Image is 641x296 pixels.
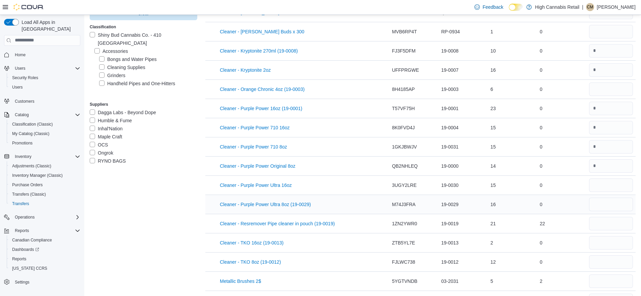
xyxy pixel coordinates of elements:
div: UFFPRGWE [392,67,436,73]
a: Inventory Manager (Classic) [9,171,65,179]
a: Security Roles [9,74,41,82]
button: [US_STATE] CCRS [7,264,83,273]
a: Transfers (Classic) [9,190,49,198]
div: Chris Macdonald [586,3,594,11]
div: 19-0019 [441,220,485,227]
button: Inventory Manager (Classic) [7,171,83,180]
label: Ongrok [90,149,113,157]
div: 15 [491,124,534,131]
div: FJLWC738 [392,259,436,265]
a: Reports [9,255,29,263]
span: Users [15,66,25,71]
span: Canadian Compliance [12,237,52,243]
span: Users [9,83,80,91]
span: Transfers (Classic) [12,192,46,197]
button: Cleaner - [PERSON_NAME] Buds x 300 [220,29,304,34]
div: 19-0001 [441,105,485,112]
span: Home [12,51,80,59]
input: Dark Mode [509,4,523,11]
label: Bongs and Water Pipes [99,55,157,63]
span: Classification (Classic) [9,120,80,128]
span: My Catalog (Classic) [12,131,50,136]
div: 0 [540,143,584,150]
div: 0 [540,182,584,189]
span: Load All Apps in [GEOGRAPHIC_DATA] [19,19,80,32]
label: Suppliers [90,102,108,107]
div: 8K0FVD4J [392,124,436,131]
span: Customers [15,99,34,104]
div: 19-0000 [441,163,485,169]
span: Home [15,52,26,58]
div: 19-0029 [441,201,485,208]
span: Users [12,64,80,72]
a: My Catalog (Classic) [9,130,52,138]
label: Maple Craft [90,133,122,141]
button: Cleaner - TKO 8oz (19-0012) [220,259,281,265]
label: Inhal'Nation [90,125,123,133]
button: Cleaner - Purple Power 16oz (19-0001) [220,106,302,111]
button: Catalog [12,111,31,119]
div: 15 [491,182,534,189]
span: Adjustments (Classic) [12,163,51,169]
span: Inventory [12,153,80,161]
div: 19-0007 [441,67,485,73]
span: Classification (Classic) [12,122,53,127]
div: MVB6RP4T [392,28,436,35]
button: Inventory [1,152,83,161]
div: 10 [491,47,534,54]
div: 1ZN2YWR0 [392,220,436,227]
span: Operations [12,213,80,221]
div: 22 [540,220,584,227]
div: 0 [540,124,584,131]
span: Users [12,85,23,90]
label: Infusers [99,88,124,96]
div: 5YGTVNDB [392,278,436,285]
div: 14 [491,163,534,169]
a: Home [12,51,28,59]
button: Metallic Brushes 2$ [220,278,261,284]
span: Canadian Compliance [9,236,80,244]
div: 19-0003 [441,86,485,93]
div: 5 [491,278,534,285]
span: Reports [15,228,29,233]
div: 0 [540,67,584,73]
div: 16 [491,67,534,73]
div: 0 [540,201,584,208]
span: Feedback [483,4,503,10]
label: Grinders [99,71,125,79]
div: 19-0012 [441,259,485,265]
a: Users [9,83,25,91]
button: Users [1,64,83,73]
button: Users [12,64,28,72]
p: [PERSON_NAME] [597,3,636,11]
button: Purchase Orders [7,180,83,190]
span: Customers [12,97,80,105]
span: Transfers (Classic) [9,190,80,198]
div: 19-0013 [441,239,485,246]
span: Settings [12,278,80,286]
span: Reports [12,227,80,235]
button: Cleaner - Orange Chronic 4oz (19-0003) [220,87,304,92]
span: Inventory Manager (Classic) [12,173,63,178]
button: Operations [1,212,83,222]
a: Dashboards [9,245,42,254]
div: 15 [491,143,534,150]
div: 23 [491,105,534,112]
div: 8H4185AP [392,86,436,93]
span: Inventory [15,154,31,159]
div: ZTB5YL7E [392,239,436,246]
span: Security Roles [9,74,80,82]
div: 2 [540,278,584,285]
button: Catalog [1,110,83,120]
div: RP-0934 [441,28,485,35]
div: 12 [491,259,534,265]
span: Security Roles [12,75,38,80]
span: Promotions [12,140,33,146]
div: 19-0008 [441,47,485,54]
label: Handheld Pipes and One-Hitters [99,79,175,88]
div: 3UGY2LRE [392,182,436,189]
button: Inventory [12,153,34,161]
a: Dashboards [7,245,83,254]
button: Cleaner - Kryptonite 2oz [220,67,271,73]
